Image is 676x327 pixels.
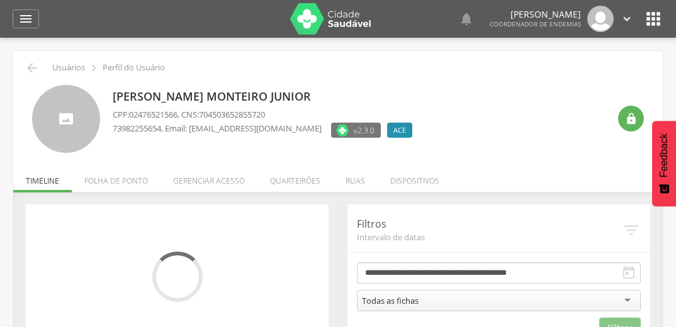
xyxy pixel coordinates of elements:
p: , Email: [EMAIL_ADDRESS][DOMAIN_NAME] [113,123,322,135]
div: Resetar senha [618,106,644,131]
div: Todas as fichas [362,295,419,306]
i: Voltar [25,60,40,75]
span: 02476521566 [129,109,177,120]
i:  [643,9,663,29]
li: Dispositivos [378,163,452,192]
p: CPF: , CNS: [113,109,419,121]
span: Coordenador de Endemias [490,19,581,28]
label: Versão do aplicativo [331,123,381,138]
span: ACE [393,125,406,135]
a:  [620,6,634,32]
i:  [459,11,474,26]
i:  [622,221,641,240]
i:  [18,11,33,26]
span: Intervalo de datas [357,231,622,243]
p: [PERSON_NAME] Monteiro Junior [113,89,419,105]
li: Quarteirões [257,163,333,192]
p: [PERSON_NAME] [490,10,581,19]
i:  [87,61,101,75]
p: Filtros [357,217,622,231]
button: Feedback - Mostrar pesquisa [652,121,676,206]
span: Feedback [658,133,670,177]
li: Ruas [333,163,378,192]
span: v2.3.0 [354,124,375,136]
i:  [621,265,636,280]
a:  [459,6,474,32]
p: Usuários [52,63,85,73]
i:  [625,113,638,125]
li: Gerenciar acesso [161,163,257,192]
a:  [13,9,39,28]
p: Perfil do Usuário [103,63,165,73]
span: 73982255654 [113,123,161,134]
i:  [620,12,634,26]
span: 704503652855720 [199,109,265,120]
li: Folha de ponto [72,163,161,192]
